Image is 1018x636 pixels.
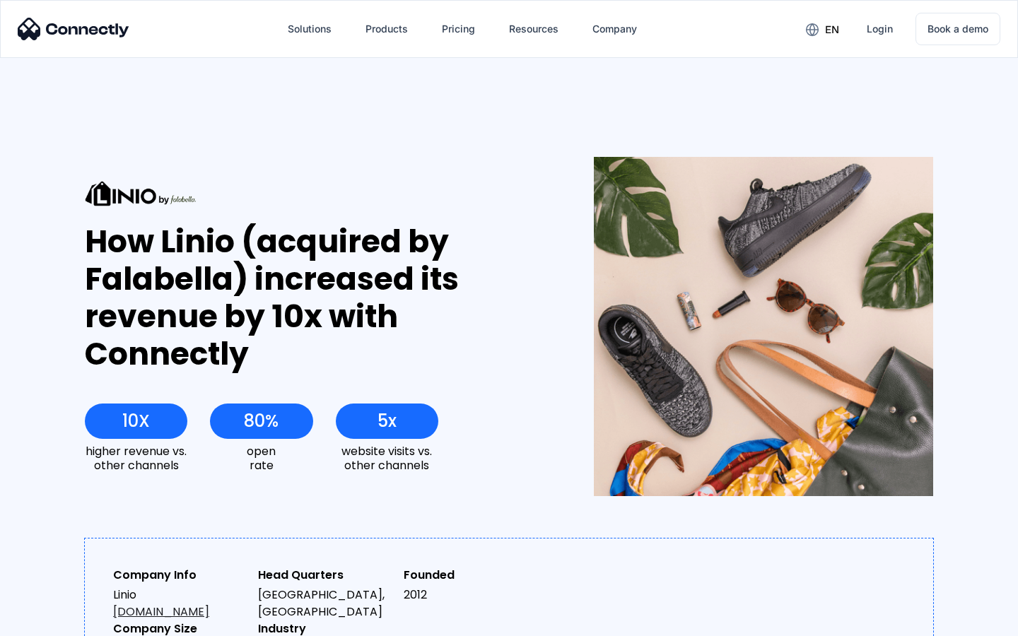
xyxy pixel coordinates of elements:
a: [DOMAIN_NAME] [113,603,209,620]
div: Products [365,19,408,39]
div: Resources [498,12,570,46]
div: Company [592,19,637,39]
div: open rate [210,444,312,471]
div: Solutions [288,19,332,39]
div: higher revenue vs. other channels [85,444,187,471]
div: en [795,18,850,40]
div: website visits vs. other channels [336,444,438,471]
a: Book a demo [915,13,1000,45]
div: [GEOGRAPHIC_DATA], [GEOGRAPHIC_DATA] [258,587,392,620]
div: Resources [509,19,558,39]
div: How Linio (acquired by Falabella) increased its revenue by 10x with Connectly [85,223,542,372]
div: 5x [378,411,397,431]
div: Head Quarters [258,567,392,584]
div: Company Info [113,567,247,584]
div: Company [581,12,648,46]
div: Solutions [276,12,343,46]
div: Founded [404,567,537,584]
ul: Language list [28,611,85,631]
div: en [825,20,839,40]
img: Connectly Logo [18,18,129,40]
a: Login [855,12,904,46]
div: Login [867,19,893,39]
aside: Language selected: English [14,611,85,631]
div: 80% [244,411,279,431]
div: 2012 [404,587,537,603]
div: Pricing [442,19,475,39]
a: Pricing [431,12,486,46]
div: 10X [122,411,150,431]
div: Linio [113,587,247,620]
div: Products [354,12,419,46]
